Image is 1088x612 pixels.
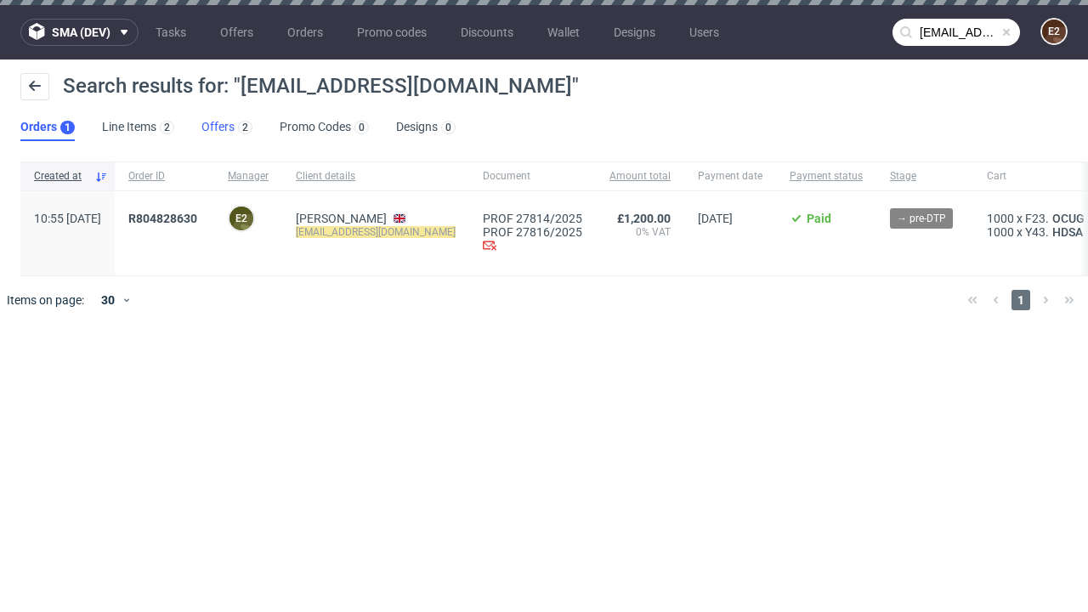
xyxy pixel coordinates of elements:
[396,114,456,141] a: Designs0
[228,169,269,184] span: Manager
[1042,20,1066,43] figcaption: e2
[1025,225,1049,239] span: Y43.
[679,19,729,46] a: Users
[296,226,456,238] mark: [EMAIL_ADDRESS][DOMAIN_NAME]
[20,19,139,46] button: sma (dev)
[210,19,263,46] a: Offers
[483,212,582,225] a: PROF 27814/2025
[537,19,590,46] a: Wallet
[52,26,110,38] span: sma (dev)
[617,212,671,225] span: £1,200.00
[128,169,201,184] span: Order ID
[987,212,1014,225] span: 1000
[34,212,101,225] span: 10:55 [DATE]
[296,169,456,184] span: Client details
[201,114,252,141] a: Offers2
[987,212,1088,225] div: x
[102,114,174,141] a: Line Items2
[807,212,831,225] span: Paid
[277,19,333,46] a: Orders
[7,292,84,309] span: Items on page:
[242,122,248,133] div: 2
[603,19,666,46] a: Designs
[128,212,197,225] span: R804828630
[890,169,960,184] span: Stage
[164,122,170,133] div: 2
[790,169,863,184] span: Payment status
[609,169,671,184] span: Amount total
[897,211,946,226] span: → pre-DTP
[128,212,201,225] a: R804828630
[698,169,762,184] span: Payment date
[445,122,451,133] div: 0
[450,19,524,46] a: Discounts
[609,225,671,239] span: 0% VAT
[987,225,1014,239] span: 1000
[698,212,733,225] span: [DATE]
[65,122,71,133] div: 1
[229,207,253,230] figcaption: e2
[20,114,75,141] a: Orders1
[1025,212,1049,225] span: F23.
[1049,212,1088,225] a: OCUG
[145,19,196,46] a: Tasks
[1011,290,1030,310] span: 1
[483,169,582,184] span: Document
[34,169,88,184] span: Created at
[347,19,437,46] a: Promo codes
[91,288,122,312] div: 30
[1049,225,1086,239] a: HDSA
[280,114,369,141] a: Promo Codes0
[296,212,387,225] a: [PERSON_NAME]
[987,169,1088,184] span: Cart
[359,122,365,133] div: 0
[63,74,579,98] span: Search results for: "[EMAIL_ADDRESS][DOMAIN_NAME]"
[483,225,582,239] a: PROF 27816/2025
[987,225,1088,239] div: x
